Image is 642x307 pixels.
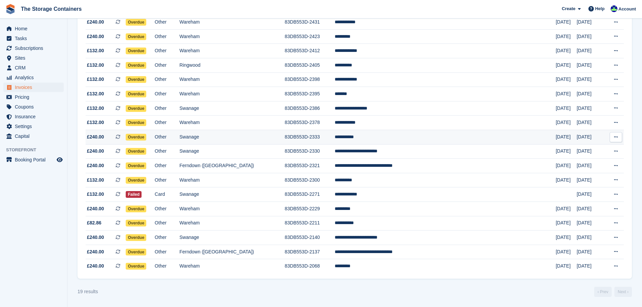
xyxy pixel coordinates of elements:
[562,5,575,12] span: Create
[87,33,104,40] span: £240.00
[556,144,577,159] td: [DATE]
[155,44,179,58] td: Other
[556,87,577,101] td: [DATE]
[594,287,612,297] a: Previous
[87,76,104,83] span: £132.00
[87,119,104,126] span: £132.00
[577,72,604,87] td: [DATE]
[614,287,632,297] a: Next
[556,116,577,130] td: [DATE]
[87,162,104,169] span: £240.00
[3,155,64,164] a: menu
[155,144,179,159] td: Other
[3,53,64,63] a: menu
[577,259,604,273] td: [DATE]
[15,53,55,63] span: Sites
[577,202,604,216] td: [DATE]
[15,73,55,82] span: Analytics
[285,29,335,44] td: 83DB553D-2423
[87,148,104,155] span: £240.00
[577,216,604,231] td: [DATE]
[180,231,285,245] td: Swanage
[155,130,179,145] td: Other
[155,72,179,87] td: Other
[155,231,179,245] td: Other
[577,187,604,202] td: [DATE]
[18,3,84,14] a: The Storage Containers
[3,131,64,141] a: menu
[556,72,577,87] td: [DATE]
[3,24,64,33] a: menu
[180,44,285,58] td: Wareham
[577,58,604,73] td: [DATE]
[285,231,335,245] td: 83DB553D-2140
[126,220,146,226] span: Overdue
[126,162,146,169] span: Overdue
[180,202,285,216] td: Wareham
[285,87,335,101] td: 83DB553D-2395
[155,159,179,173] td: Other
[15,122,55,131] span: Settings
[556,245,577,259] td: [DATE]
[126,134,146,141] span: Overdue
[556,173,577,187] td: [DATE]
[285,15,335,30] td: 83DB553D-2431
[285,159,335,173] td: 83DB553D-2321
[87,234,104,241] span: £240.00
[126,191,142,198] span: Failed
[126,119,146,126] span: Overdue
[556,29,577,44] td: [DATE]
[556,130,577,145] td: [DATE]
[155,187,179,202] td: Card
[155,116,179,130] td: Other
[155,15,179,30] td: Other
[180,187,285,202] td: Swanage
[611,5,617,12] img: Stacy Williams
[577,144,604,159] td: [DATE]
[577,116,604,130] td: [DATE]
[618,6,636,12] span: Account
[15,83,55,92] span: Invoices
[180,116,285,130] td: Wareham
[285,173,335,187] td: 83DB553D-2300
[180,259,285,273] td: Wareham
[577,173,604,187] td: [DATE]
[577,231,604,245] td: [DATE]
[556,202,577,216] td: [DATE]
[556,101,577,116] td: [DATE]
[126,234,146,241] span: Overdue
[285,259,335,273] td: 83DB553D-2068
[577,245,604,259] td: [DATE]
[3,43,64,53] a: menu
[87,248,104,255] span: £240.00
[87,47,104,54] span: £132.00
[556,15,577,30] td: [DATE]
[87,105,104,112] span: £132.00
[285,245,335,259] td: 83DB553D-2137
[285,144,335,159] td: 83DB553D-2330
[87,191,104,198] span: £132.00
[180,144,285,159] td: Swanage
[6,147,67,153] span: Storefront
[285,187,335,202] td: 83DB553D-2271
[577,130,604,145] td: [DATE]
[3,102,64,112] a: menu
[3,122,64,131] a: menu
[180,72,285,87] td: Wareham
[285,101,335,116] td: 83DB553D-2386
[556,216,577,231] td: [DATE]
[126,76,146,83] span: Overdue
[87,90,104,97] span: £132.00
[180,130,285,145] td: Swanage
[577,159,604,173] td: [DATE]
[15,131,55,141] span: Capital
[556,44,577,58] td: [DATE]
[15,34,55,43] span: Tasks
[15,102,55,112] span: Coupons
[180,58,285,73] td: Ringwood
[87,177,104,184] span: £132.00
[126,148,146,155] span: Overdue
[15,155,55,164] span: Booking Portal
[155,245,179,259] td: Other
[126,249,146,255] span: Overdue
